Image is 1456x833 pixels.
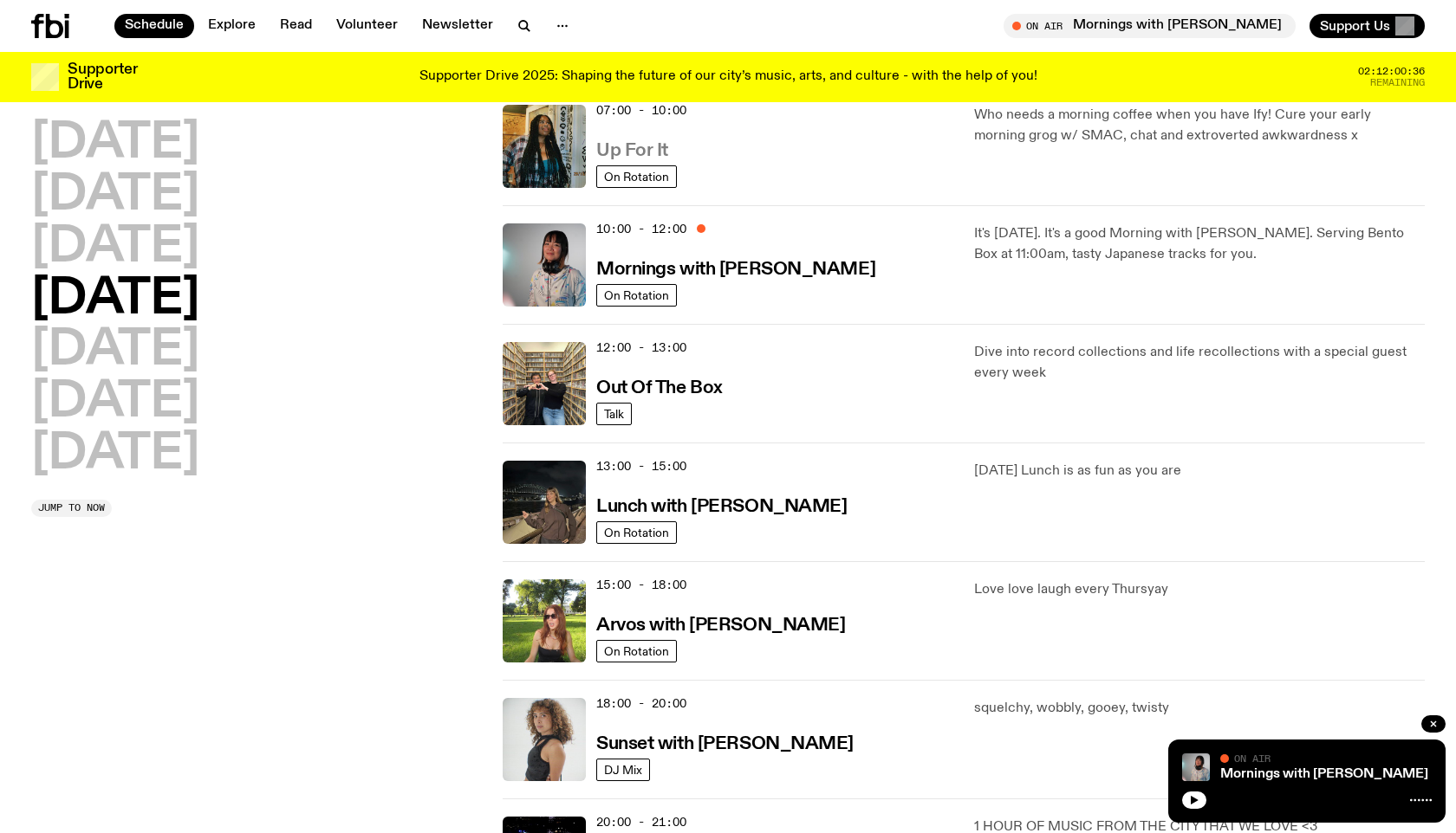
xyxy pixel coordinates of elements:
span: 10:00 - 12:00 [596,221,686,237]
span: 13:00 - 15:00 [596,458,686,475]
button: [DATE] [31,223,199,272]
h3: Up For It [596,142,668,160]
a: Sunset with [PERSON_NAME] [596,732,854,753]
h3: Mornings with [PERSON_NAME] [596,261,875,279]
img: Kana Frazer is smiling at the camera with her head tilted slightly to her left. She wears big bla... [1182,753,1210,781]
h3: Sunset with [PERSON_NAME] [596,735,854,753]
a: Arvos with [PERSON_NAME] [596,613,845,635]
p: Who needs a morning coffee when you have Ify! Cure your early morning grog w/ SMAC, chat and extr... [974,105,1425,146]
span: 07:00 - 10:00 [596,102,686,119]
button: [DATE] [31,430,199,479]
img: Matt and Kate stand in the music library and make a heart shape with one hand each. [503,342,586,425]
a: On Rotation [596,640,677,662]
p: It's [DATE]. It's a good Morning with [PERSON_NAME]. Serving Bento Box at 11:00am, tasty Japanese... [974,223,1425,265]
span: 15:00 - 18:00 [596,577,686,593]
a: Read [270,14,322,38]
a: Explore [198,14,266,38]
img: Izzy Page stands above looking down at Opera Bar. She poses in front of the Harbour Bridge in the... [503,461,586,544]
img: Ify - a Brown Skin girl with black braided twists, looking up to the side with her tongue stickin... [503,105,586,188]
a: Volunteer [326,14,408,38]
a: Up For It [596,139,668,160]
button: Jump to now [31,500,112,517]
a: Mornings with [PERSON_NAME] [1220,767,1428,781]
button: On AirMornings with [PERSON_NAME] [1004,14,1296,38]
a: On Rotation [596,284,677,307]
a: Schedule [114,14,194,38]
span: 02:12:00:36 [1358,67,1425,76]
img: Tangela looks past her left shoulder into the camera with an inquisitive look. She is wearing a s... [503,698,586,781]
a: Newsletter [412,14,504,38]
button: [DATE] [31,171,199,220]
span: DJ Mix [604,763,642,776]
a: Mornings with [PERSON_NAME] [596,257,875,279]
a: Out Of The Box [596,376,723,397]
h3: Arvos with [PERSON_NAME] [596,617,845,635]
span: Support Us [1320,18,1390,34]
a: Talk [596,403,632,425]
h3: Lunch with [PERSON_NAME] [596,498,847,516]
a: Lunch with [PERSON_NAME] [596,494,847,516]
p: Dive into record collections and life recollections with a special guest every week [974,342,1425,384]
p: Supporter Drive 2025: Shaping the future of our city’s music, arts, and culture - with the help o... [419,69,1037,85]
img: Lizzie Bowles is sitting in a bright green field of grass, with dark sunglasses and a black top. ... [503,579,586,662]
span: Jump to now [38,503,105,513]
a: On Rotation [596,521,677,544]
button: [DATE] [31,275,199,324]
h3: Supporter Drive [68,62,137,92]
span: On Rotation [604,170,669,183]
span: Talk [604,407,624,420]
span: On Rotation [604,526,669,539]
button: [DATE] [31,326,199,375]
button: [DATE] [31,119,199,168]
span: 18:00 - 20:00 [596,695,686,712]
span: 12:00 - 13:00 [596,339,686,356]
button: Support Us [1310,14,1425,38]
span: On Rotation [604,288,669,301]
span: 20:00 - 21:00 [596,814,686,830]
span: On Rotation [604,644,669,657]
p: squelchy, wobbly, gooey, twisty [974,698,1425,719]
img: Kana Frazer is smiling at the camera with her head tilted slightly to her left. She wears big bla... [503,223,586,307]
p: [DATE] Lunch is as fun as you are [974,461,1425,481]
span: On Air [1234,752,1271,764]
a: On Rotation [596,165,677,188]
button: [DATE] [31,378,199,427]
p: Love love laugh every Thursyay [974,579,1425,600]
h3: Out Of The Box [596,379,723,397]
span: Remaining [1370,78,1425,87]
a: DJ Mix [596,759,650,781]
